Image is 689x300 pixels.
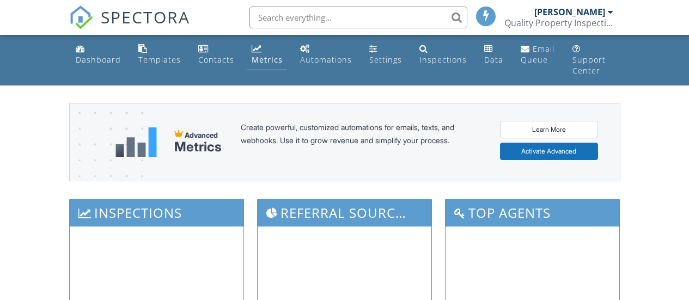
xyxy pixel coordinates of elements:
[500,143,598,160] a: Activate Advanced
[521,44,554,65] div: Email Queue
[516,39,560,70] a: Email Queue
[258,199,431,226] h3: Referral Sources
[300,54,352,65] div: Automations
[101,5,190,28] span: SPECTORA
[500,121,598,138] a: Learn More
[572,54,606,76] div: Support Center
[138,54,181,65] div: Templates
[70,199,243,226] h3: Inspections
[174,139,222,155] div: Metrics
[252,54,283,65] div: Metrics
[115,127,157,157] img: metrics-aadfce2e17a16c02574e7fc40e4d6b8174baaf19895a402c862ea781aae8ef5b.svg
[247,39,287,70] a: Metrics
[504,17,613,28] div: Quality Property Inspections LLC
[419,54,467,65] div: Inspections
[365,39,406,70] a: Settings
[185,131,218,139] span: Advanced
[249,7,467,28] input: Search everything...
[198,54,234,65] div: Contacts
[71,39,125,70] a: Dashboard
[296,39,356,70] a: Automations (Basic)
[369,54,402,65] div: Settings
[134,39,185,70] a: Templates
[69,5,93,29] img: The Best Home Inspection Software - Spectora
[76,54,121,65] div: Dashboard
[480,39,508,70] a: Data
[69,15,190,38] a: SPECTORA
[241,121,480,163] div: Create powerful, customized automations for emails, texts, and webhooks. Use it to grow revenue a...
[70,103,143,224] img: advanced-banner-bg-f6ff0eecfa0ee76150a1dea9fec4b49f333892f74bc19f1b897a312d7a1b2ff3.png
[415,39,471,70] a: Inspections
[484,54,503,65] div: Data
[568,39,618,81] a: Support Center
[534,7,605,17] div: [PERSON_NAME]
[194,39,239,70] a: Contacts
[446,199,619,226] h3: Top Agents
